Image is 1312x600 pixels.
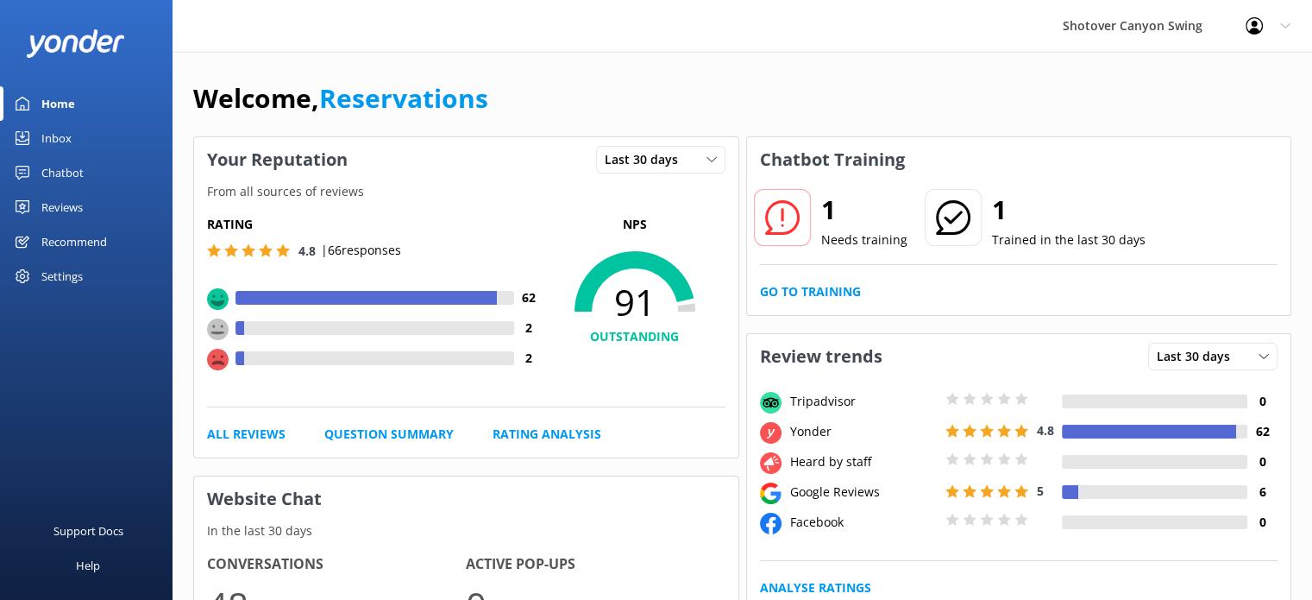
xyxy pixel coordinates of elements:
h3: Review trends [747,334,895,379]
a: All Reviews [207,425,286,444]
h4: OUTSTANDING [544,327,725,346]
h4: 2 [514,319,544,338]
span: Last 30 days [1157,347,1240,366]
h4: 6 [1247,483,1277,502]
p: From all sources of reviews [194,182,738,201]
h4: 62 [514,288,544,307]
h4: 0 [1247,392,1277,411]
h4: 62 [1247,422,1277,441]
div: Chatbot [41,155,84,190]
p: | 66 responses [321,241,401,260]
a: Question Summary [324,425,454,444]
h4: 0 [1247,513,1277,532]
a: Reservations [319,80,488,116]
div: Recommend [41,224,107,259]
p: In the last 30 days [194,521,738,540]
span: 4.8 [298,243,316,259]
h3: Your Reputation [194,137,361,182]
h1: Welcome, [193,78,488,119]
div: Reviews [41,190,83,224]
span: 91 [544,281,725,324]
div: Tripadvisor [786,392,941,411]
h2: 1 [821,189,907,231]
p: NPS [544,215,725,234]
a: Go to Training [760,282,861,301]
h4: 0 [1247,452,1277,471]
div: Inbox [41,121,72,155]
div: Help [76,548,100,583]
div: Home [41,86,75,121]
span: 4.8 [1037,422,1054,439]
div: Yonder [786,422,941,441]
a: Analyse Ratings [760,578,871,597]
div: Facebook [786,513,941,532]
h4: Conversations [207,553,466,576]
h5: Rating [207,215,544,234]
div: Settings [41,259,83,294]
span: Last 30 days [605,150,688,169]
div: Support Docs [53,514,123,548]
h3: Website Chat [194,477,738,521]
h3: Chatbot Training [747,137,918,182]
img: yonder-white-logo.png [26,29,125,58]
p: Trained in the last 30 days [992,231,1146,249]
div: Heard by staff [786,452,941,471]
h4: Active Pop-ups [466,553,725,576]
a: Rating Analysis [493,425,601,444]
p: Needs training [821,231,907,249]
h4: 2 [514,349,544,368]
h2: 1 [992,189,1146,231]
span: 5 [1037,483,1044,499]
div: Google Reviews [786,483,941,502]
